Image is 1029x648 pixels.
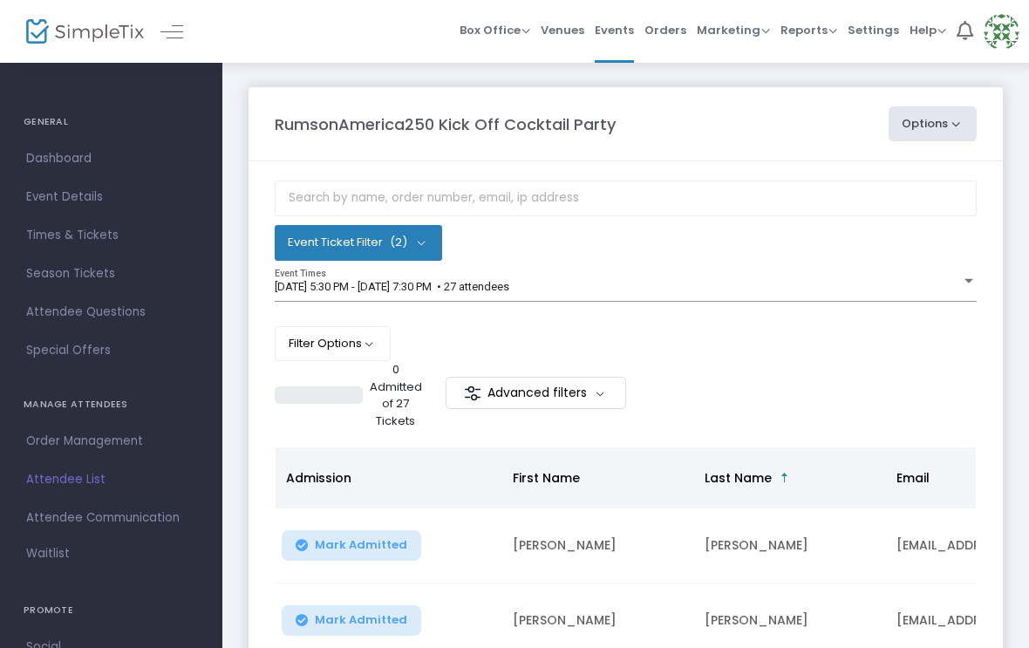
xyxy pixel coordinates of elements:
[315,613,407,627] span: Mark Admitted
[513,469,580,487] span: First Name
[780,22,837,38] span: Reports
[26,186,196,208] span: Event Details
[889,106,978,141] button: Options
[896,469,930,487] span: Email
[275,113,616,136] m-panel-title: RumsonAmerica250 Kick Off Cocktail Party
[502,508,694,583] td: [PERSON_NAME]
[26,507,196,529] span: Attendee Communication
[24,593,199,628] h4: PROMOTE
[26,263,196,285] span: Season Tickets
[390,235,407,249] span: (2)
[286,469,351,487] span: Admission
[694,508,886,583] td: [PERSON_NAME]
[464,385,481,402] img: filter
[26,430,196,453] span: Order Management
[778,471,792,485] span: Sortable
[24,387,199,422] h4: MANAGE ATTENDEES
[275,326,391,361] button: Filter Options
[446,377,626,409] m-button: Advanced filters
[275,225,442,260] button: Event Ticket Filter(2)
[24,105,199,140] h4: GENERAL
[275,280,509,293] span: [DATE] 5:30 PM - [DATE] 7:30 PM • 27 attendees
[26,339,196,362] span: Special Offers
[370,361,422,429] p: 0 Admitted of 27 Tickets
[26,224,196,247] span: Times & Tickets
[275,181,977,216] input: Search by name, order number, email, ip address
[910,22,946,38] span: Help
[26,468,196,491] span: Attendee List
[848,8,899,52] span: Settings
[26,545,70,563] span: Waitlist
[705,469,772,487] span: Last Name
[26,147,196,170] span: Dashboard
[644,8,686,52] span: Orders
[315,538,407,552] span: Mark Admitted
[460,22,530,38] span: Box Office
[26,301,196,324] span: Attendee Questions
[697,22,770,38] span: Marketing
[541,8,584,52] span: Venues
[282,530,421,561] button: Mark Admitted
[282,605,421,636] button: Mark Admitted
[595,8,634,52] span: Events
